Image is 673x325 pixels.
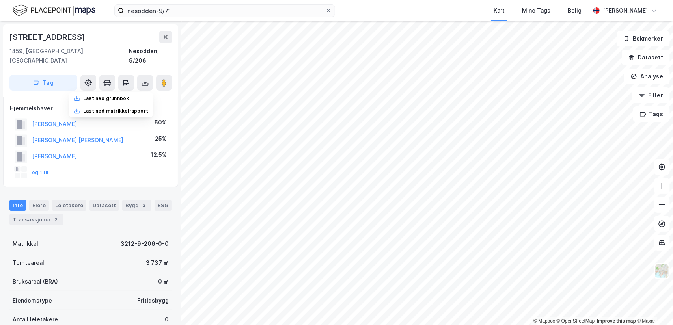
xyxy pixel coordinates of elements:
[13,296,52,305] div: Eiendomstype
[13,315,58,324] div: Antall leietakere
[155,200,172,211] div: ESG
[13,277,58,286] div: Bruksareal (BRA)
[155,134,167,143] div: 25%
[89,200,119,211] div: Datasett
[494,6,505,15] div: Kart
[124,5,325,17] input: Søk på adresse, matrikkel, gårdeiere, leietakere eller personer
[9,200,26,211] div: Info
[29,200,49,211] div: Eiere
[52,200,86,211] div: Leietakere
[634,287,673,325] div: Kontrollprogram for chat
[533,318,555,324] a: Mapbox
[10,104,172,113] div: Hjemmelshaver
[129,46,172,65] div: Nesodden, 9/206
[121,239,169,249] div: 3212-9-206-0-0
[83,95,129,102] div: Last ned grunnbok
[624,69,670,84] button: Analyse
[622,50,670,65] button: Datasett
[122,200,151,211] div: Bygg
[13,258,44,267] div: Tomteareal
[151,150,167,160] div: 12.5%
[617,31,670,46] button: Bokmerker
[155,118,167,127] div: 50%
[654,264,669,279] img: Z
[632,87,670,103] button: Filter
[13,4,95,17] img: logo.f888ab2527a4732fd821a326f86c7f29.svg
[557,318,595,324] a: OpenStreetMap
[522,6,550,15] div: Mine Tags
[13,239,38,249] div: Matrikkel
[165,315,169,324] div: 0
[568,6,582,15] div: Bolig
[52,215,60,223] div: 2
[9,214,63,225] div: Transaksjoner
[597,318,636,324] a: Improve this map
[9,46,129,65] div: 1459, [GEOGRAPHIC_DATA], [GEOGRAPHIC_DATA]
[9,75,77,91] button: Tag
[634,287,673,325] iframe: Chat Widget
[603,6,648,15] div: [PERSON_NAME]
[137,296,169,305] div: Fritidsbygg
[140,201,148,209] div: 2
[158,277,169,286] div: 0 ㎡
[146,258,169,267] div: 3 737 ㎡
[83,108,148,114] div: Last ned matrikkelrapport
[9,31,87,43] div: [STREET_ADDRESS]
[633,106,670,122] button: Tags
